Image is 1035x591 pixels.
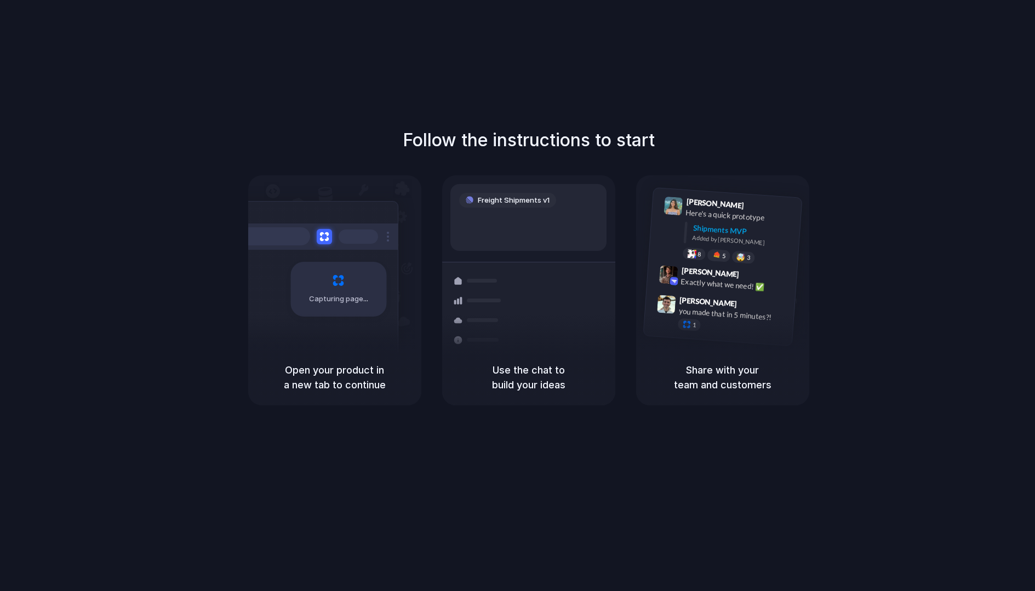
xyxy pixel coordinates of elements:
span: Freight Shipments v1 [478,195,550,206]
div: Added by [PERSON_NAME] [692,233,793,249]
span: [PERSON_NAME] [686,196,744,211]
span: 9:47 AM [740,299,763,312]
div: Here's a quick prototype [685,206,794,225]
div: 🤯 [736,253,745,261]
div: Shipments MVP [693,222,794,240]
span: 1 [692,322,696,328]
h5: Use the chat to build your ideas [455,363,602,392]
div: you made that in 5 minutes?! [678,305,788,324]
span: 9:41 AM [747,200,769,214]
span: 8 [697,251,701,257]
span: 3 [746,254,750,260]
span: 5 [722,253,725,259]
h5: Share with your team and customers [649,363,796,392]
span: [PERSON_NAME] [679,294,737,309]
div: Exactly what we need! ✅ [681,276,790,294]
h1: Follow the instructions to start [403,127,655,153]
span: [PERSON_NAME] [681,264,739,280]
h5: Open your product in a new tab to continue [261,363,408,392]
span: Capturing page [309,294,370,305]
span: 9:42 AM [742,269,764,283]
